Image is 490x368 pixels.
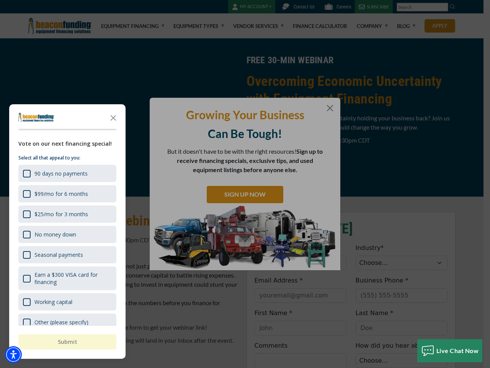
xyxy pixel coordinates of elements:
div: $25/mo for 3 months [34,210,88,218]
div: Earn a $300 VISA card for financing [34,271,112,286]
div: $25/mo for 3 months [18,205,116,223]
img: Company logo [18,113,54,122]
button: Close the survey [106,110,121,125]
div: No money down [34,231,76,238]
div: Accessibility Menu [5,346,22,363]
div: Seasonal payments [34,251,83,258]
div: Other (please specify) [34,319,88,326]
span: Live Chat Now [436,347,479,354]
div: Working capital [18,293,116,310]
div: Earn a $300 VISA card for financing [18,266,116,290]
div: 90 days no payments [18,165,116,182]
button: Submit [18,334,116,350]
div: $99/mo for 6 months [34,190,88,197]
div: Seasonal payments [18,246,116,263]
div: Working capital [34,298,72,306]
div: Vote on our next financing special! [18,140,116,148]
div: $99/mo for 6 months [18,185,116,202]
p: Select all that appeal to you: [18,154,116,162]
div: Other (please specify) [18,314,116,331]
div: Survey [9,104,126,359]
div: 90 days no payments [34,170,88,177]
button: Live Chat Now [417,339,483,362]
div: No money down [18,226,116,243]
